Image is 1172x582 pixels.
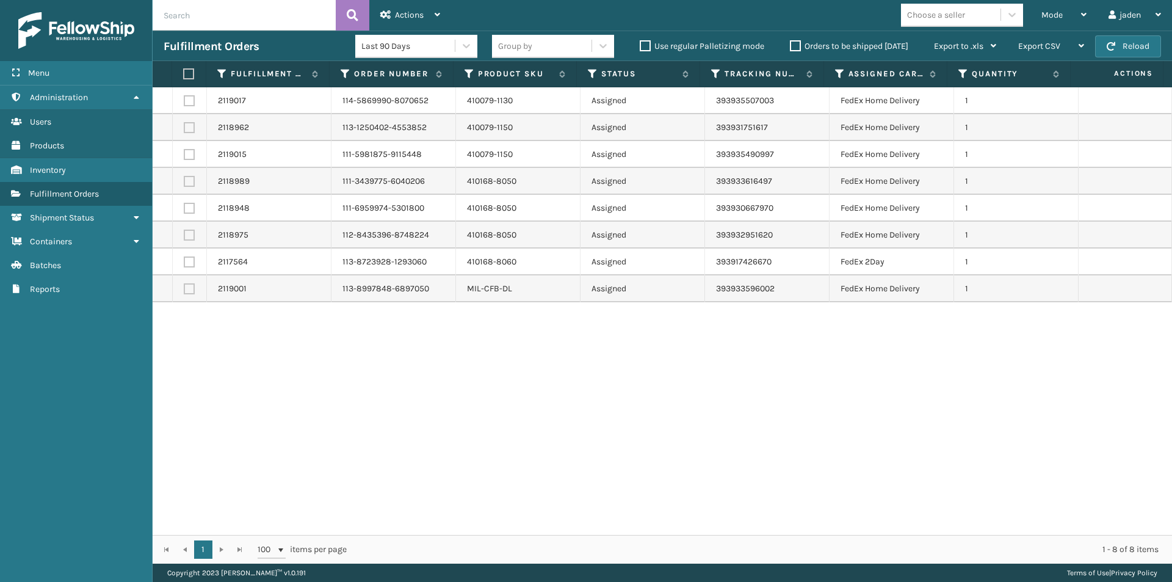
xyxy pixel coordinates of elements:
label: Status [601,68,676,79]
a: 393935507003 [716,95,774,106]
span: Mode [1041,10,1063,20]
span: Batches [30,260,61,271]
a: 2118962 [218,122,249,134]
div: Group by [498,40,532,53]
span: Users [30,117,51,127]
a: 2119001 [218,283,247,295]
a: Terms of Use [1067,569,1109,577]
a: 2117564 [218,256,248,268]
td: FedEx Home Delivery [830,114,954,141]
td: 1 [954,168,1079,195]
td: 113-1250402-4553852 [331,114,456,141]
td: Assigned [581,141,705,168]
td: Assigned [581,87,705,114]
div: Choose a seller [907,9,965,21]
td: 1 [954,114,1079,141]
td: 1 [954,222,1079,249]
img: logo [18,12,134,49]
td: 111-3439775-6040206 [331,168,456,195]
a: 393930667970 [716,203,773,213]
span: Export to .xls [934,41,983,51]
td: 1 [954,87,1079,114]
td: FedEx Home Delivery [830,275,954,302]
a: 1 [194,540,212,559]
td: 111-6959974-5301800 [331,195,456,222]
label: Order Number [354,68,429,79]
span: 100 [258,544,276,556]
td: 112-8435396-8748224 [331,222,456,249]
label: Use regular Palletizing mode [640,41,764,51]
a: 410168-8060 [467,256,516,267]
label: Assigned Carrier Service [848,68,924,79]
span: Products [30,140,64,151]
button: Reload [1095,35,1161,57]
a: 2118948 [218,202,250,214]
a: 2119017 [218,95,246,107]
span: Export CSV [1018,41,1060,51]
a: 393931751617 [716,122,768,133]
div: | [1067,564,1157,582]
td: 1 [954,195,1079,222]
td: Assigned [581,195,705,222]
span: Actions [1074,64,1160,84]
span: Actions [395,10,424,20]
td: Assigned [581,222,705,249]
a: 393917426670 [716,256,772,267]
td: Assigned [581,114,705,141]
label: Product SKU [478,68,553,79]
span: Fulfillment Orders [30,189,99,199]
div: 1 - 8 of 8 items [364,544,1159,556]
span: Menu [28,68,49,78]
label: Orders to be shipped [DATE] [790,41,908,51]
td: Assigned [581,168,705,195]
td: FedEx Home Delivery [830,195,954,222]
a: 410079-1150 [467,122,513,133]
td: 114-5869990-8070652 [331,87,456,114]
a: 393932951620 [716,230,773,240]
td: Assigned [581,275,705,302]
a: MIL-CFB-DL [467,283,512,294]
span: Administration [30,92,88,103]
td: FedEx Home Delivery [830,141,954,168]
h3: Fulfillment Orders [164,39,259,54]
label: Quantity [972,68,1047,79]
td: FedEx 2Day [830,249,954,275]
a: 410168-8050 [467,176,516,186]
a: 393935490997 [716,149,774,159]
a: 393933596002 [716,283,775,294]
td: FedEx Home Delivery [830,87,954,114]
a: Privacy Policy [1111,569,1157,577]
td: FedEx Home Delivery [830,222,954,249]
a: 2118989 [218,175,250,187]
span: Reports [30,284,60,294]
p: Copyright 2023 [PERSON_NAME]™ v 1.0.191 [167,564,306,582]
td: 1 [954,249,1079,275]
a: 410168-8050 [467,230,516,240]
td: 1 [954,141,1079,168]
span: items per page [258,540,347,559]
span: Containers [30,236,72,247]
a: 410168-8050 [467,203,516,213]
div: Last 90 Days [361,40,456,53]
label: Fulfillment Order Id [231,68,306,79]
td: 113-8997848-6897050 [331,275,456,302]
td: FedEx Home Delivery [830,168,954,195]
a: 2118975 [218,229,248,241]
a: 410079-1150 [467,149,513,159]
td: 1 [954,275,1079,302]
label: Tracking Number [725,68,800,79]
td: 113-8723928-1293060 [331,249,456,275]
a: 393933616497 [716,176,772,186]
td: 111-5981875-9115448 [331,141,456,168]
span: Shipment Status [30,213,94,223]
span: Inventory [30,165,66,175]
a: 2119015 [218,148,247,161]
a: 410079-1130 [467,95,513,106]
td: Assigned [581,249,705,275]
